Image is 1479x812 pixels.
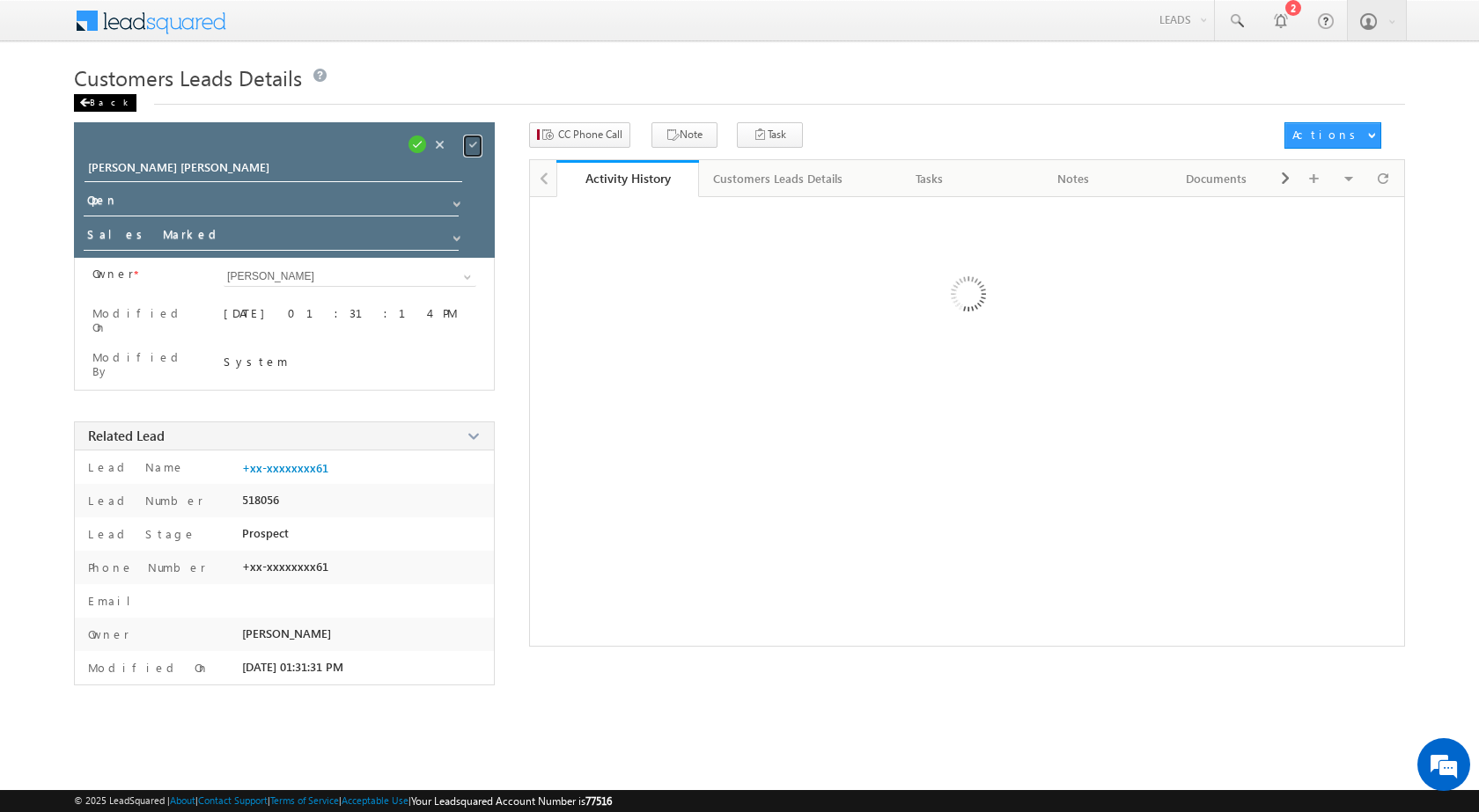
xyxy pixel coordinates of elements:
a: Acceptable Use [342,794,408,806]
label: Lead Stage [84,526,196,542]
a: Notes [1002,160,1145,197]
div: Customers Leads Details [713,168,843,189]
img: Loading ... [876,206,1058,388]
span: Prospect [242,526,289,540]
a: Show All Items [454,268,476,286]
label: Phone Number [84,560,206,575]
span: [PERSON_NAME] [242,626,331,640]
span: © 2025 LeadSquared | | | | | [74,793,612,809]
label: Email [84,593,144,609]
div: [DATE] 01:31:14 PM [224,305,476,330]
div: System [224,354,476,369]
button: Note [651,122,717,148]
button: Task [737,122,803,148]
a: About [170,794,195,806]
span: Your Leadsquared Account Number is [411,794,612,808]
span: Customers Leads Details [74,63,302,91]
label: Modified On [92,306,202,334]
label: Modified On [84,660,210,676]
div: Actions [1292,127,1362,143]
span: CC Phone Call [558,127,622,143]
input: Stage [84,223,458,251]
div: Back [74,94,136,112]
a: +xx-xxxxxxxx61 [242,461,328,475]
span: Related Lead [88,427,165,444]
input: Type to Search [224,267,476,287]
a: Customers Leads Details [699,160,858,197]
div: Minimize live chat window [289,9,331,51]
a: Tasks [858,160,1002,197]
img: d_60004797649_company_0_60004797649 [30,92,74,115]
div: Leave a message [92,92,296,115]
span: [DATE] 01:31:31 PM [242,660,343,674]
em: Submit [258,542,320,566]
button: Actions [1284,122,1381,149]
a: Show All Items [444,191,466,208]
span: 518056 [242,493,279,507]
textarea: Type your message and click 'Submit' [23,163,321,527]
span: 77516 [585,794,612,808]
label: Lead Name [84,459,185,475]
label: Modified By [92,350,202,378]
a: Contact Support [198,794,268,806]
span: +xx-xxxxxxxx61 [242,560,328,574]
a: Terms of Service [270,794,339,806]
a: Documents [1145,160,1289,197]
input: Opportunity Name Opportunity Name [85,157,462,182]
div: Documents [1159,168,1273,189]
label: Owner [84,626,129,642]
a: Activity History [556,160,700,197]
div: Activity History [570,170,687,187]
label: Lead Number [84,493,203,508]
div: Tasks [872,168,986,189]
div: Notes [1016,168,1129,189]
a: Show All Items [444,225,466,243]
label: Owner [92,267,134,281]
button: CC Phone Call [529,122,630,148]
input: Status [84,189,458,216]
